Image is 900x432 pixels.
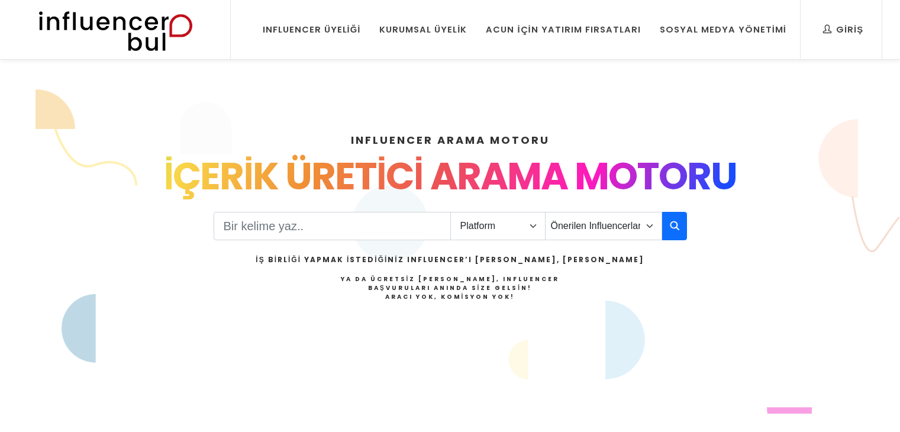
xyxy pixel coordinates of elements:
[214,212,451,240] input: Search
[660,23,786,36] div: Sosyal Medya Yönetimi
[67,148,834,205] div: İÇERİK ÜRETİCİ ARAMA MOTORU
[379,23,467,36] div: Kurumsal Üyelik
[486,23,640,36] div: Acun İçin Yatırım Fırsatları
[67,132,834,148] h4: INFLUENCER ARAMA MOTORU
[256,275,644,301] h4: Ya da Ücretsiz [PERSON_NAME], Influencer Başvuruları Anında Size Gelsin!
[256,254,644,265] h2: İş Birliği Yapmak İstediğiniz Influencer’ı [PERSON_NAME], [PERSON_NAME]
[823,23,863,36] div: Giriş
[263,23,361,36] div: Influencer Üyeliği
[385,292,515,301] strong: Aracı Yok, Komisyon Yok!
